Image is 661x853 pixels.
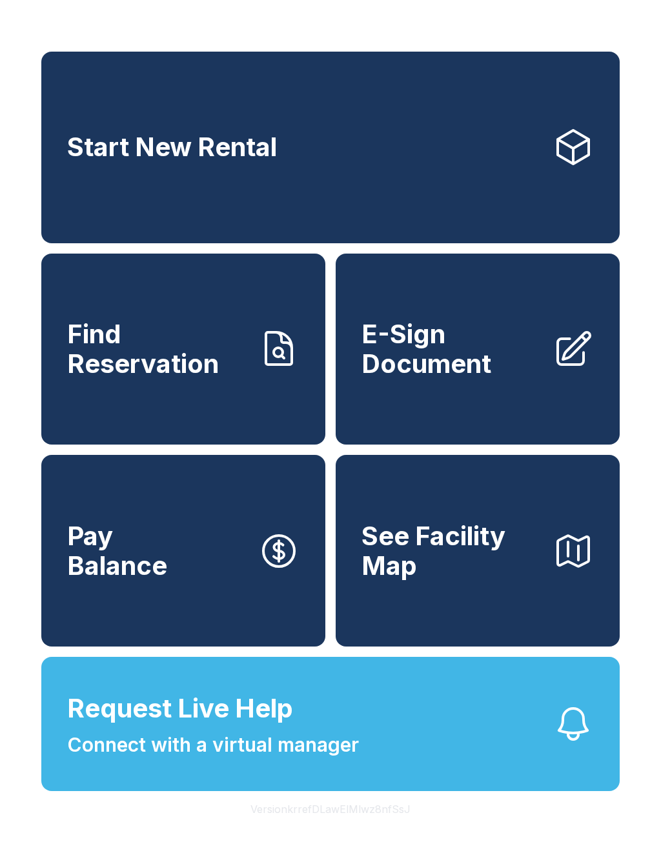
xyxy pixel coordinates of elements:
[41,52,620,243] a: Start New Rental
[67,689,293,728] span: Request Live Help
[336,455,620,647] button: See Facility Map
[67,319,248,378] span: Find Reservation
[361,521,542,580] span: See Facility Map
[41,254,325,445] a: Find Reservation
[361,319,542,378] span: E-Sign Document
[67,132,277,162] span: Start New Rental
[336,254,620,445] a: E-Sign Document
[240,791,421,827] button: VersionkrrefDLawElMlwz8nfSsJ
[67,730,359,759] span: Connect with a virtual manager
[67,521,167,580] span: Pay Balance
[41,455,325,647] button: PayBalance
[41,657,620,791] button: Request Live HelpConnect with a virtual manager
